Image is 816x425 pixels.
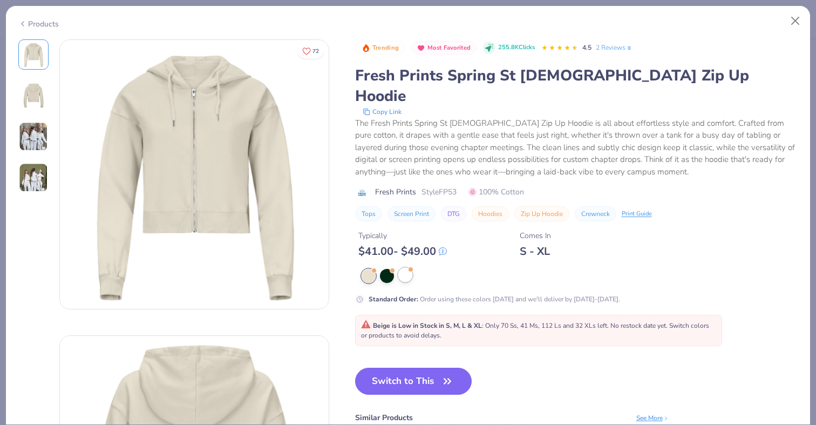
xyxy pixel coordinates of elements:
span: 255.8K Clicks [498,43,535,52]
span: 100% Cotton [468,186,524,198]
img: Most Favorited sort [417,44,425,52]
span: 4.5 [582,43,591,52]
button: Like [297,43,324,59]
img: Front [21,42,46,68]
div: Typically [358,230,447,241]
span: Most Favorited [427,45,471,51]
button: DTG [441,206,466,221]
img: User generated content [19,163,48,192]
span: Trending [372,45,399,51]
img: Trending sort [362,44,370,52]
strong: Beige is Low in Stock in S, M, L & XL [373,321,482,330]
div: 4.5 Stars [541,39,578,57]
div: Print Guide [622,210,652,219]
button: Switch to This [355,368,472,395]
div: Order using these colors [DATE] and we'll deliver by [DATE]-[DATE]. [369,294,620,304]
div: The Fresh Prints Spring St [DEMOGRAPHIC_DATA] Zip Up Hoodie is all about effortless style and com... [355,117,798,178]
button: Hoodies [472,206,509,221]
div: Comes In [520,230,551,241]
div: Similar Products [355,412,413,423]
button: Screen Print [387,206,436,221]
div: $ 41.00 - $ 49.00 [358,245,447,258]
button: Zip Up Hoodie [514,206,569,221]
span: Style FP53 [421,186,457,198]
button: Close [785,11,806,31]
img: brand logo [355,188,370,197]
strong: Standard Order : [369,295,418,303]
span: 72 [312,49,319,54]
img: User generated content [19,122,48,151]
div: Products [18,18,59,30]
img: Front [60,40,329,309]
div: See More [636,413,669,423]
span: Fresh Prints [375,186,416,198]
button: Badge Button [411,41,477,55]
button: Badge Button [356,41,405,55]
div: S - XL [520,245,551,258]
button: Tops [355,206,382,221]
img: Back [21,83,46,109]
button: copy to clipboard [359,106,405,117]
span: : Only 70 Ss, 41 Ms, 112 Ls and 32 XLs left. No restock date yet. Switch colors or products to av... [361,321,709,340]
button: Crewneck [575,206,616,221]
a: 2 Reviews [596,43,633,52]
div: Fresh Prints Spring St [DEMOGRAPHIC_DATA] Zip Up Hoodie [355,65,798,106]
